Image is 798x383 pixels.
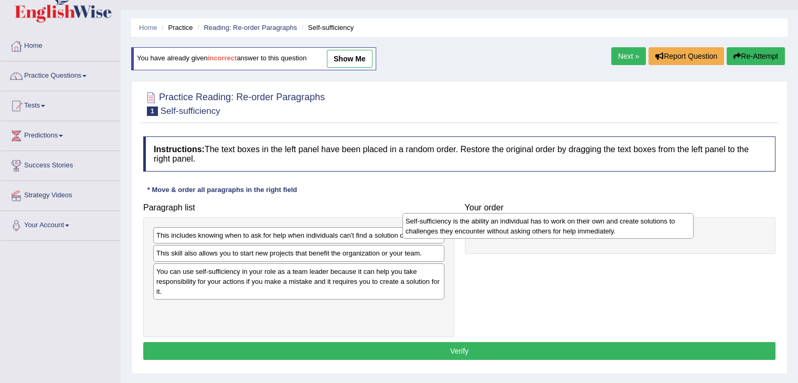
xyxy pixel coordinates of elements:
[204,24,297,31] a: Reading: Re-order Paragraphs
[143,185,301,195] div: * Move & order all paragraphs in the right field
[153,245,444,261] div: This skill also allows you to start new projects that benefit the organization or your team.
[727,47,785,65] button: Re-Attempt
[1,151,120,177] a: Success Stories
[139,24,157,31] a: Home
[143,342,775,360] button: Verify
[154,145,205,154] b: Instructions:
[161,106,220,116] small: Self-sufficiency
[143,90,325,116] h2: Practice Reading: Re-order Paragraphs
[299,23,354,33] li: Self-sufficiency
[465,203,776,212] h4: Your order
[159,23,193,33] li: Practice
[1,91,120,118] a: Tests
[402,213,694,239] div: Self-sufficiency is the ability an individual has to work on their own and create solutions to ch...
[327,50,373,68] a: show me
[1,181,120,207] a: Strategy Videos
[1,211,120,237] a: Your Account
[143,136,775,172] h4: The text boxes in the left panel have been placed in a random order. Restore the original order b...
[208,55,237,62] b: incorrect
[611,47,646,65] a: Next »
[648,47,724,65] button: Report Question
[1,31,120,58] a: Home
[153,227,444,243] div: This includes knowing when to ask for help when individuals can't find a solution on their own.
[153,263,444,300] div: You can use self-sufficiency in your role as a team leader because it can help you take responsib...
[1,121,120,147] a: Predictions
[131,47,376,70] div: You have already given answer to this question
[143,203,454,212] h4: Paragraph list
[147,107,158,116] span: 1
[1,61,120,88] a: Practice Questions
